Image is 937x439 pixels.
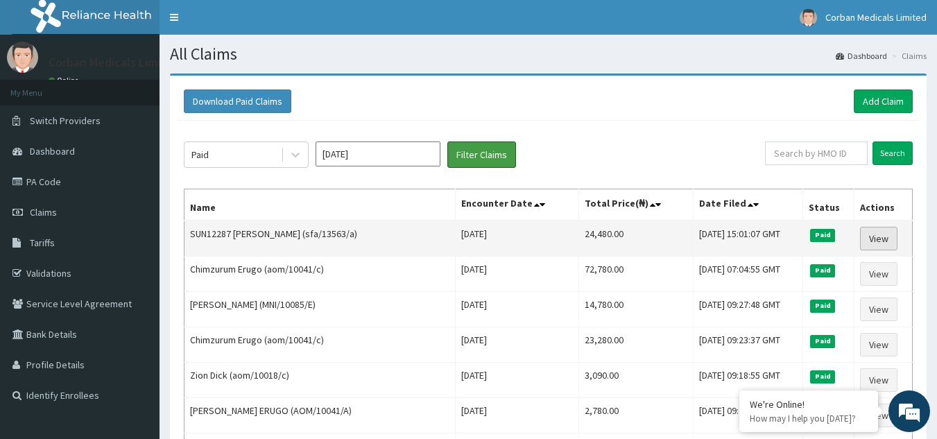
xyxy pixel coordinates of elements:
[578,189,693,221] th: Total Price(₦)
[693,363,803,398] td: [DATE] 09:18:55 GMT
[184,327,456,363] td: Chimzurum Erugo (aom/10041/c)
[693,327,803,363] td: [DATE] 09:23:37 GMT
[184,189,456,221] th: Name
[693,257,803,292] td: [DATE] 07:04:55 GMT
[227,7,261,40] div: Minimize live chat window
[447,141,516,168] button: Filter Claims
[750,398,868,411] div: We're Online!
[578,221,693,257] td: 24,480.00
[30,114,101,127] span: Switch Providers
[888,50,927,62] li: Claims
[456,363,579,398] td: [DATE]
[750,413,868,424] p: How may I help you today?
[860,298,897,321] a: View
[578,363,693,398] td: 3,090.00
[7,292,264,341] textarea: Type your message and hit 'Enter'
[184,257,456,292] td: Chimzurum Erugo (aom/10041/c)
[456,221,579,257] td: [DATE]
[860,227,897,250] a: View
[854,89,913,113] a: Add Claim
[810,335,835,347] span: Paid
[860,404,897,427] a: View
[693,221,803,257] td: [DATE] 15:01:07 GMT
[80,131,191,271] span: We're online!
[30,145,75,157] span: Dashboard
[578,398,693,433] td: 2,780.00
[184,89,291,113] button: Download Paid Claims
[693,292,803,327] td: [DATE] 09:27:48 GMT
[765,141,868,165] input: Search by HMO ID
[316,141,440,166] input: Select Month and Year
[578,257,693,292] td: 72,780.00
[30,236,55,249] span: Tariffs
[456,327,579,363] td: [DATE]
[184,292,456,327] td: [PERSON_NAME] (MNI/10085/E)
[800,9,817,26] img: User Image
[456,189,579,221] th: Encounter Date
[872,141,913,165] input: Search
[49,56,180,69] p: Corban Medicals Limited
[836,50,887,62] a: Dashboard
[184,398,456,433] td: [PERSON_NAME] ERUGO (AOM/10041/A)
[49,76,82,85] a: Online
[860,368,897,392] a: View
[456,398,579,433] td: [DATE]
[860,262,897,286] a: View
[170,45,927,63] h1: All Claims
[578,292,693,327] td: 14,780.00
[854,189,912,221] th: Actions
[184,363,456,398] td: Zion Dick (aom/10018/c)
[456,292,579,327] td: [DATE]
[456,257,579,292] td: [DATE]
[810,229,835,241] span: Paid
[184,221,456,257] td: SUN12287 [PERSON_NAME] (sfa/13563/a)
[693,189,803,221] th: Date Filed
[693,398,803,433] td: [DATE] 09:16:57 GMT
[7,42,38,73] img: User Image
[860,333,897,356] a: View
[30,206,57,218] span: Claims
[26,69,56,104] img: d_794563401_company_1708531726252_794563401
[810,300,835,312] span: Paid
[578,327,693,363] td: 23,280.00
[810,264,835,277] span: Paid
[825,11,927,24] span: Corban Medicals Limited
[72,78,233,96] div: Chat with us now
[810,370,835,383] span: Paid
[191,148,209,162] div: Paid
[803,189,854,221] th: Status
